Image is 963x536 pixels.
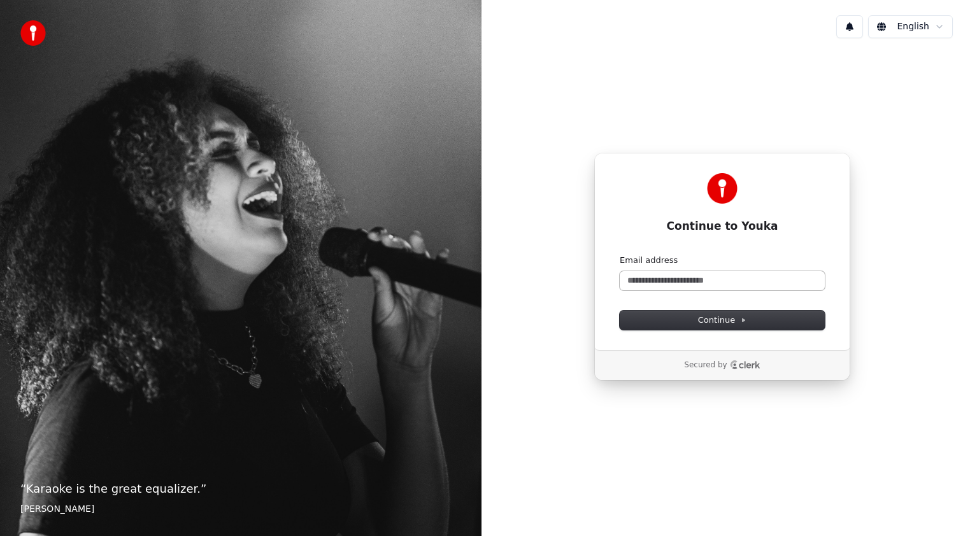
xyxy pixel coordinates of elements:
a: Clerk logo [730,360,760,369]
p: Secured by [684,360,727,370]
label: Email address [620,255,678,266]
footer: [PERSON_NAME] [20,503,461,516]
p: “ Karaoke is the great equalizer. ” [20,480,461,498]
button: Continue [620,311,825,330]
img: Youka [707,173,738,204]
span: Continue [698,314,746,326]
img: youka [20,20,46,46]
h1: Continue to Youka [620,219,825,234]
